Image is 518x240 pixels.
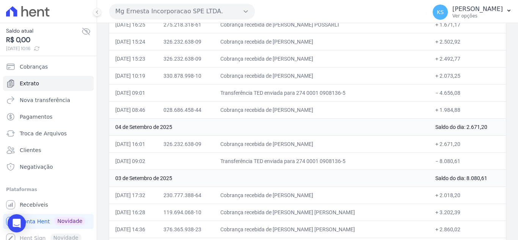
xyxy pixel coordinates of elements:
span: Clientes [20,146,41,154]
td: [DATE] 09:02 [109,152,157,169]
span: Recebíveis [20,201,48,209]
div: Plataformas [6,185,91,194]
td: [DATE] 15:23 [109,50,157,67]
td: + 2.502,92 [429,33,506,50]
td: + 2.018,20 [429,187,506,204]
td: 326.232.638-09 [157,33,215,50]
td: Cobrança recebida de [PERSON_NAME] [214,135,429,152]
td: + 2.860,02 [429,221,506,238]
a: Pagamentos [3,109,94,124]
td: [DATE] 17:32 [109,187,157,204]
td: Saldo do dia: 8.080,61 [429,169,506,187]
span: Conta Hent [20,218,50,225]
td: Cobrança recebida de [PERSON_NAME] [214,67,429,84]
td: Cobrança recebida de [PERSON_NAME] POSSARLI [214,16,429,33]
a: Extrato [3,76,94,91]
td: [DATE] 10:19 [109,67,157,84]
a: Negativação [3,159,94,174]
td: [DATE] 09:01 [109,84,157,101]
td: Cobrança recebida de [PERSON_NAME] [214,101,429,118]
a: Conta Hent Novidade [3,214,94,229]
td: 119.694.068-10 [157,204,215,221]
td: + 2.073,25 [429,67,506,84]
td: 330.878.998-10 [157,67,215,84]
span: Nova transferência [20,96,70,104]
td: Transferência TED enviada para 274 0001 0908136-5 [214,152,429,169]
td: + 2.492,77 [429,50,506,67]
p: [PERSON_NAME] [452,5,503,13]
td: + 1.671,17 [429,16,506,33]
td: 376.365.938-23 [157,221,215,238]
p: Ver opções [452,13,503,19]
span: Novidade [54,217,85,225]
td: Cobrança recebida de [PERSON_NAME] [PERSON_NAME] [214,221,429,238]
td: 03 de Setembro de 2025 [109,169,429,187]
div: Open Intercom Messenger [8,214,26,232]
span: Cobranças [20,63,48,71]
a: Troca de Arquivos [3,126,94,141]
td: Cobrança recebida de [PERSON_NAME] [PERSON_NAME] [214,204,429,221]
a: Clientes [3,143,94,158]
a: Recebíveis [3,197,94,212]
span: Negativação [20,163,53,171]
span: KS [437,9,444,15]
td: 230.777.388-64 [157,187,215,204]
td: Cobrança recebida de [PERSON_NAME] [214,187,429,204]
td: 326.232.638-09 [157,50,215,67]
span: [DATE] 10:16 [6,45,82,52]
button: Mg Ernesta Incorporacao SPE LTDA. [109,4,255,19]
td: [DATE] 08:46 [109,101,157,118]
td: Saldo do dia: 2.671,20 [429,118,506,135]
a: Nova transferência [3,93,94,108]
span: Pagamentos [20,113,52,121]
td: − 8.080,61 [429,152,506,169]
span: Troca de Arquivos [20,130,67,137]
td: [DATE] 16:25 [109,16,157,33]
td: [DATE] 16:28 [109,204,157,221]
span: Saldo atual [6,27,82,35]
td: 04 de Setembro de 2025 [109,118,429,135]
a: Cobranças [3,59,94,74]
button: KS [PERSON_NAME] Ver opções [427,2,518,23]
td: 028.686.458-44 [157,101,215,118]
td: + 3.202,39 [429,204,506,221]
td: Cobrança recebida de [PERSON_NAME] [214,33,429,50]
span: R$ 0,00 [6,35,82,45]
td: 275.218.318-61 [157,16,215,33]
td: Cobrança recebida de [PERSON_NAME] [214,50,429,67]
td: [DATE] 16:01 [109,135,157,152]
td: Transferência TED enviada para 274 0001 0908136-5 [214,84,429,101]
td: 326.232.638-09 [157,135,215,152]
td: [DATE] 15:24 [109,33,157,50]
span: Extrato [20,80,39,87]
td: [DATE] 14:36 [109,221,157,238]
td: + 2.671,20 [429,135,506,152]
td: − 4.656,08 [429,84,506,101]
td: + 1.984,88 [429,101,506,118]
